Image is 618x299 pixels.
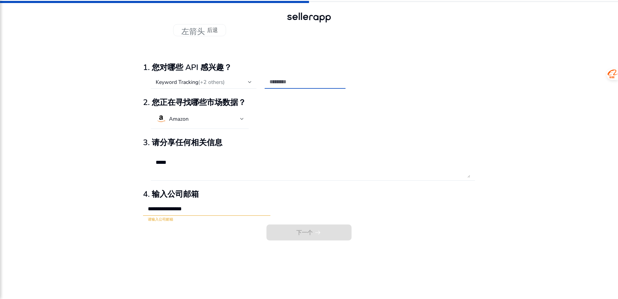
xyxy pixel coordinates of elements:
[156,79,225,85] h4: Keyword Tracking
[143,189,199,199] font: 4. 输入公司邮箱
[143,97,246,108] font: 2. 您正在寻找哪些市场数据？
[143,62,232,73] font: 1. 您对哪些 API 感兴趣？
[181,25,205,35] font: 左箭头
[198,78,225,86] span: (+2 others)
[169,116,189,122] h4: Amazon
[173,24,226,36] button: 左箭头后退
[143,137,222,148] font: 3. 请分享任何相关信息
[156,113,166,124] img: amazon.svg
[207,27,218,34] font: 后退
[148,217,173,222] font: 请输入公司邮箱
